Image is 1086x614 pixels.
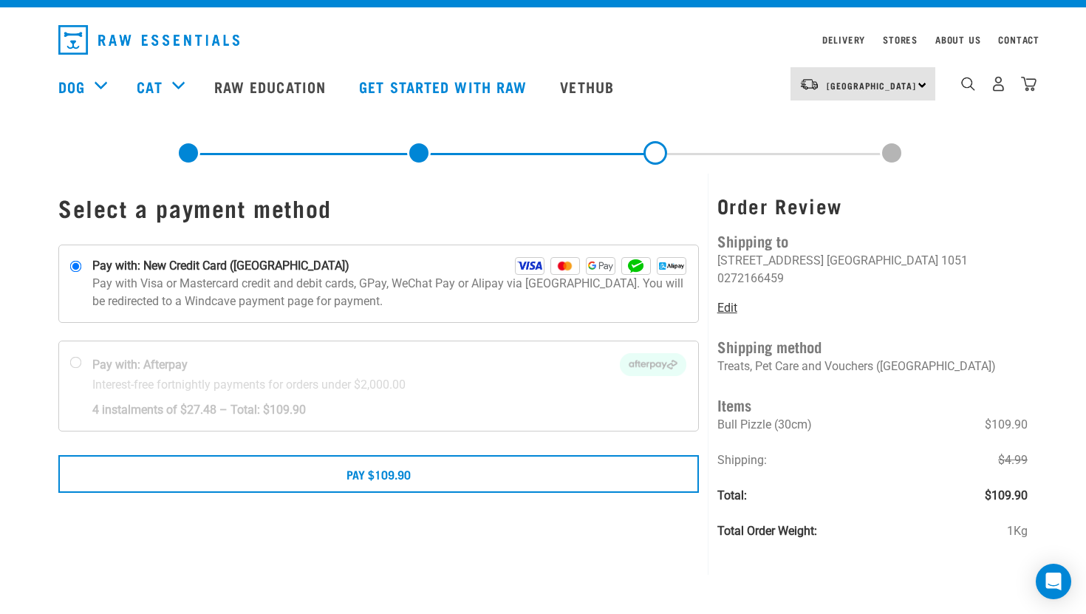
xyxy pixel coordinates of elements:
[717,194,1028,217] h3: Order Review
[586,257,615,275] img: GPay
[550,257,580,275] img: Mastercard
[58,455,699,492] button: Pay $109.90
[92,275,686,310] p: Pay with Visa or Mastercard credit and debit cards, GPay, WeChat Pay or Alipay via [GEOGRAPHIC_DA...
[1021,76,1037,92] img: home-icon@2x.png
[1007,522,1028,540] span: 1Kg
[998,453,1028,467] s: $4.99
[58,194,699,221] h1: Select a payment method
[935,37,980,42] a: About Us
[717,335,1028,358] h4: Shipping method
[137,75,162,98] a: Cat
[47,19,1039,61] nav: dropdown navigation
[799,78,819,91] img: van-moving.png
[717,271,784,285] li: 0272166459
[621,257,651,275] img: WeChat
[1036,564,1071,599] div: Open Intercom Messenger
[717,229,1028,252] h4: Shipping to
[717,417,812,431] span: Bull Pizzle (30cm)
[657,257,686,275] img: Alipay
[991,76,1006,92] img: user.png
[70,261,82,273] input: Pay with: New Credit Card ([GEOGRAPHIC_DATA]) Visa Mastercard GPay WeChat Alipay Pay with Visa or...
[822,37,865,42] a: Delivery
[199,57,344,116] a: Raw Education
[717,453,767,467] span: Shipping:
[515,257,544,275] img: Visa
[883,37,918,42] a: Stores
[717,524,817,538] strong: Total Order Weight:
[827,253,968,267] li: [GEOGRAPHIC_DATA] 1051
[985,487,1028,505] span: $109.90
[985,416,1028,434] span: $109.90
[344,57,545,116] a: Get started with Raw
[717,488,747,502] strong: Total:
[92,257,349,275] strong: Pay with: New Credit Card ([GEOGRAPHIC_DATA])
[58,25,239,55] img: Raw Essentials Logo
[717,393,1028,416] h4: Items
[961,77,975,91] img: home-icon-1@2x.png
[545,57,632,116] a: Vethub
[717,301,737,315] a: Edit
[998,37,1039,42] a: Contact
[827,83,916,88] span: [GEOGRAPHIC_DATA]
[58,75,85,98] a: Dog
[717,358,1028,375] p: Treats, Pet Care and Vouchers ([GEOGRAPHIC_DATA])
[717,253,824,267] li: [STREET_ADDRESS]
